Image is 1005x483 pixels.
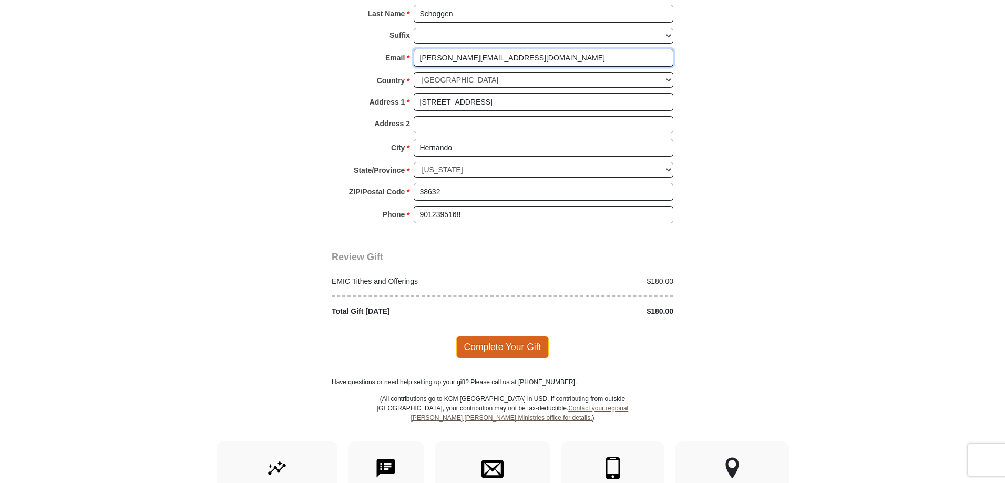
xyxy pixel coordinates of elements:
strong: Email [385,50,405,65]
div: EMIC Tithes and Offerings [326,276,503,287]
strong: ZIP/Postal Code [349,184,405,199]
img: envelope.svg [481,457,504,479]
strong: Address 1 [370,95,405,109]
img: text-to-give.svg [375,457,397,479]
span: Review Gift [332,252,383,262]
p: (All contributions go to KCM [GEOGRAPHIC_DATA] in USD. If contributing from outside [GEOGRAPHIC_D... [376,394,629,441]
div: $180.00 [502,276,679,287]
img: mobile.svg [602,457,624,479]
strong: Country [377,73,405,88]
img: give-by-stock.svg [266,457,288,479]
strong: Phone [383,207,405,222]
p: Have questions or need help setting up your gift? Please call us at [PHONE_NUMBER]. [332,377,673,387]
span: Complete Your Gift [456,336,549,358]
strong: City [391,140,405,155]
strong: State/Province [354,163,405,178]
strong: Address 2 [374,116,410,131]
a: Contact your regional [PERSON_NAME] [PERSON_NAME] Ministries office for details. [411,405,628,422]
strong: Last Name [368,6,405,21]
div: $180.00 [502,306,679,317]
strong: Suffix [389,28,410,43]
img: other-region [725,457,740,479]
div: Total Gift [DATE] [326,306,503,317]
